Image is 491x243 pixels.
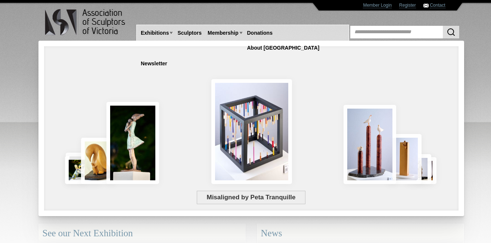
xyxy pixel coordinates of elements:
img: Search [447,28,456,37]
img: Misaligned [211,79,292,184]
img: Contact ASV [423,4,429,7]
img: logo.png [44,7,127,37]
img: Little Frog. Big Climb [388,134,422,184]
a: Exhibitions [138,26,172,40]
a: Newsletter [138,57,170,71]
span: Misaligned by Peta Tranquille [197,191,305,204]
a: Membership [205,26,241,40]
a: Contact [430,3,445,8]
a: Donations [244,26,276,40]
img: Connection [106,102,159,184]
a: About [GEOGRAPHIC_DATA] [244,41,323,55]
a: Member Login [363,3,392,8]
a: Sculptors [174,26,205,40]
img: Rising Tides [344,105,396,184]
a: Register [399,3,416,8]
